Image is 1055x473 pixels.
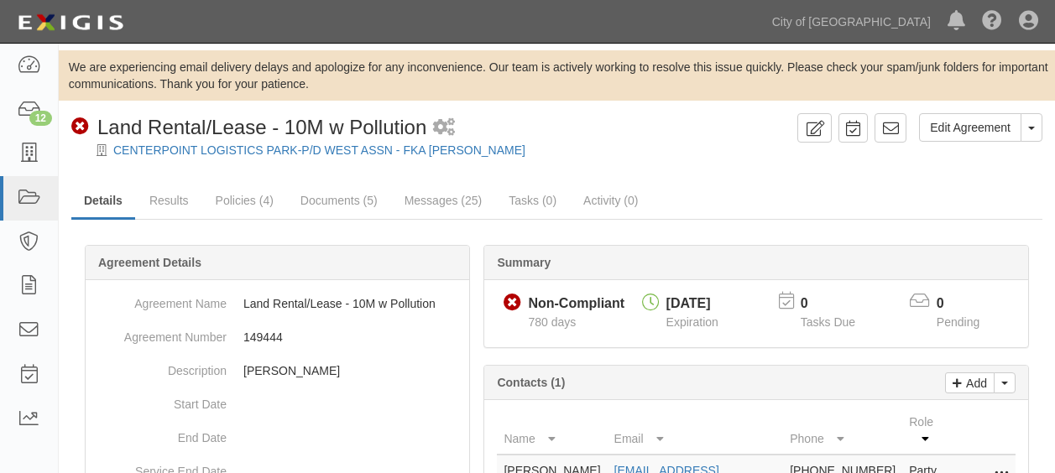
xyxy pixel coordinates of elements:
a: Results [137,184,201,217]
dt: End Date [92,421,227,446]
p: Add [962,373,987,392]
a: Details [71,184,135,220]
span: Pending [937,315,979,329]
span: Tasks Due [801,315,855,329]
th: Role [902,407,948,455]
dt: Agreement Number [92,320,227,346]
div: We are experiencing email delivery delays and apologize for any inconvenience. Our team is active... [59,59,1055,92]
p: [PERSON_NAME] [243,362,462,379]
i: 2 scheduled workflows [433,119,455,137]
a: CENTERPOINT LOGISTICS PARK-P/D WEST ASSN - FKA [PERSON_NAME] [113,143,525,157]
th: Phone [783,407,902,455]
img: logo-5460c22ac91f19d4615b14bd174203de0afe785f0fc80cf4dbbc73dc1793850b.png [13,8,128,38]
span: Expiration [666,315,718,329]
i: Non-Compliant [504,294,521,312]
i: Help Center - Complianz [982,12,1002,32]
p: 0 [801,294,876,314]
div: Non-Compliant [528,294,624,314]
div: [DATE] [666,294,718,314]
span: Land Rental/Lease - 10M w Pollution [97,116,426,138]
a: Documents (5) [288,184,390,217]
dt: Description [92,354,227,379]
dd: Land Rental/Lease - 10M w Pollution [92,287,462,320]
dt: Agreement Name [92,287,227,312]
a: Tasks (0) [496,184,569,217]
b: Contacts (1) [497,376,565,389]
b: Agreement Details [98,256,201,269]
dd: 149444 [92,320,462,354]
dt: Start Date [92,387,227,413]
div: Land Rental/Lease - 10M w Pollution [71,113,426,142]
a: Messages (25) [392,184,495,217]
p: 0 [937,294,1000,314]
a: Activity (0) [571,184,650,217]
a: Add [945,372,995,393]
i: Non-Compliant [71,118,89,136]
a: Edit Agreement [919,113,1021,142]
div: 12 [29,111,52,126]
a: Policies (4) [203,184,286,217]
a: City of [GEOGRAPHIC_DATA] [764,5,939,39]
th: Email [608,407,784,455]
span: Since 06/30/2023 [528,315,576,329]
b: Summary [497,256,551,269]
th: Name [497,407,607,455]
